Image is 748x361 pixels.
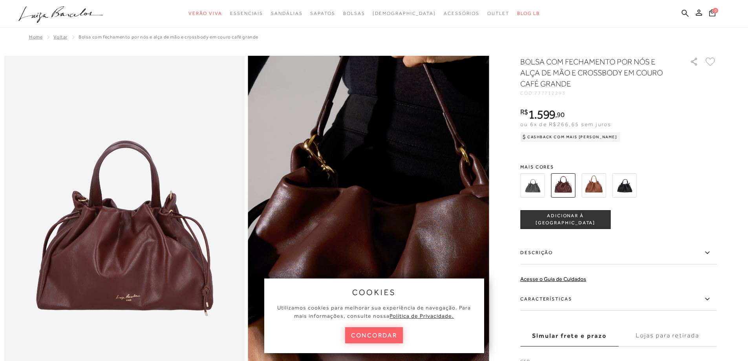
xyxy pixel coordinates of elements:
[517,6,540,21] a: BLOG LB
[188,6,222,21] a: noSubCategoriesText
[551,173,575,198] img: BOLSA COM FECHAMENTO POR NÓS E ALÇA DE MÃO E CROSSBODY EM COURO CAFÉ GRANDE
[487,6,509,21] a: noSubCategoriesText
[352,288,396,297] span: cookies
[528,107,556,121] span: 1.599
[271,6,302,21] a: noSubCategoriesText
[713,8,718,13] span: 0
[557,110,564,119] span: 90
[373,11,436,16] span: [DEMOGRAPHIC_DATA]
[612,173,636,198] img: BOLSA COM FECHAMENTO POR NÓS E ALÇA DE MÃO E CROSSBODY EM COURO PRETO GRANDE
[29,34,42,40] a: Home
[277,304,471,319] span: Utilizamos cookies para melhorar sua experiência de navegação. Para mais informações, consulte nossa
[444,6,479,21] a: noSubCategoriesText
[373,6,436,21] a: noSubCategoriesText
[517,11,540,16] span: BLOG LB
[520,165,717,169] span: Mais cores
[230,6,263,21] a: noSubCategoriesText
[310,6,335,21] a: noSubCategoriesText
[707,9,718,19] button: 0
[271,11,302,16] span: Sandálias
[618,325,717,346] label: Lojas para retirada
[520,56,668,89] h1: BOLSA COM FECHAMENTO POR NÓS E ALÇA DE MÃO E CROSSBODY EM COURO CAFÉ GRANDE
[343,6,365,21] a: noSubCategoriesText
[343,11,365,16] span: Bolsas
[345,327,403,343] button: concordar
[520,108,528,115] i: R$
[390,313,454,319] a: Política de Privacidade.
[520,276,586,282] a: Acesse o Guia de Cuidados
[520,325,618,346] label: Simular frete e prazo
[520,121,611,127] span: ou 6x de R$266,65 sem juros
[487,11,509,16] span: Outlet
[79,34,258,40] span: BOLSA COM FECHAMENTO POR NÓS E ALÇA DE MÃO E CROSSBODY EM COURO CAFÉ GRANDE
[534,90,566,96] span: 777712293
[520,91,677,95] div: CÓD:
[230,11,263,16] span: Essenciais
[520,132,620,142] div: Cashback com Mais [PERSON_NAME]
[520,210,611,229] button: ADICIONAR À [GEOGRAPHIC_DATA]
[555,111,564,118] i: ,
[520,173,545,198] img: BOLSA BUCKET GRANDE EM COURO CINZA STORM
[310,11,335,16] span: Sapatos
[444,11,479,16] span: Acessórios
[188,11,222,16] span: Verão Viva
[520,288,717,311] label: Características
[520,242,717,264] label: Descrição
[521,213,610,226] span: ADICIONAR À [GEOGRAPHIC_DATA]
[53,34,68,40] a: Voltar
[582,173,606,198] img: BOLSA COM FECHAMENTO POR NÓS E ALÇA DE MÃO E CROSSBODY EM COURO CASTANHO GRANDE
